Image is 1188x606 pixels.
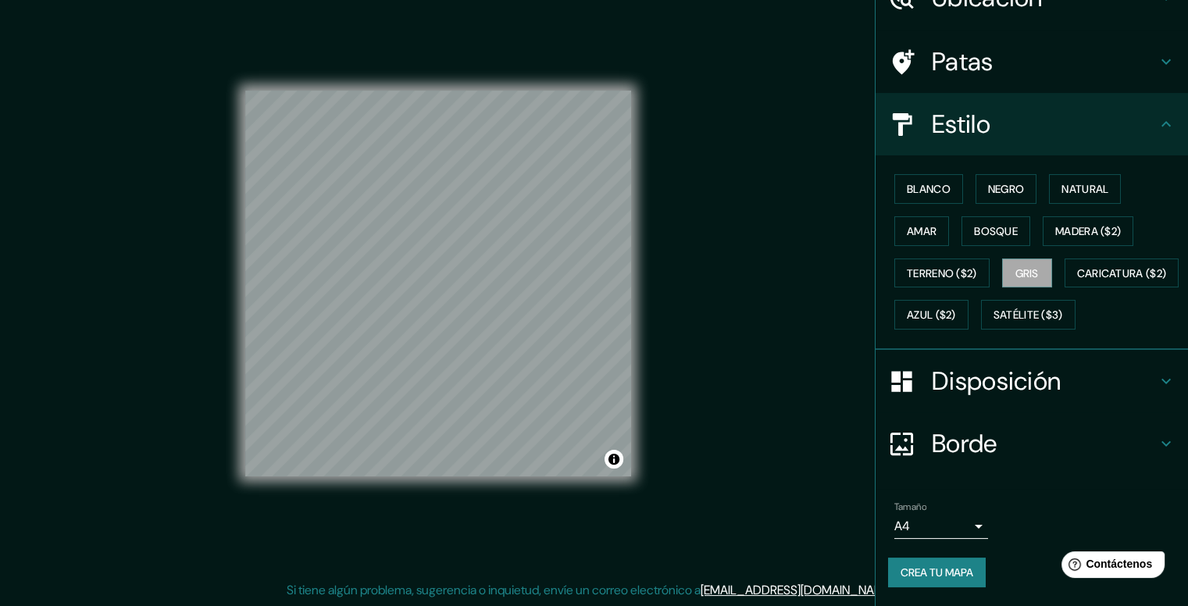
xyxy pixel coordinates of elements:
[932,108,990,141] font: Estilo
[894,300,969,330] button: Azul ($2)
[876,412,1188,475] div: Borde
[1049,545,1171,589] iframe: Lanzador de widgets de ayuda
[701,582,894,598] a: [EMAIL_ADDRESS][DOMAIN_NAME]
[1061,182,1108,196] font: Natural
[1002,258,1052,288] button: Gris
[888,558,986,587] button: Crea tu mapa
[894,501,926,513] font: Tamaño
[245,91,631,476] canvas: Mapa
[961,216,1030,246] button: Bosque
[894,518,910,534] font: A4
[876,350,1188,412] div: Disposición
[974,224,1018,238] font: Bosque
[1015,266,1039,280] font: Gris
[907,308,956,323] font: Azul ($2)
[988,182,1025,196] font: Negro
[876,93,1188,155] div: Estilo
[976,174,1037,204] button: Negro
[907,182,951,196] font: Blanco
[894,258,990,288] button: Terreno ($2)
[932,427,997,460] font: Borde
[1055,224,1121,238] font: Madera ($2)
[894,514,988,539] div: A4
[1043,216,1133,246] button: Madera ($2)
[1065,258,1179,288] button: Caricatura ($2)
[932,365,1061,397] font: Disposición
[894,174,963,204] button: Blanco
[907,224,936,238] font: Amar
[1049,174,1121,204] button: Natural
[901,565,973,579] font: Crea tu mapa
[605,450,623,469] button: Activar o desactivar atribución
[876,30,1188,93] div: Patas
[932,45,994,78] font: Patas
[994,308,1063,323] font: Satélite ($3)
[1077,266,1167,280] font: Caricatura ($2)
[287,582,701,598] font: Si tiene algún problema, sugerencia o inquietud, envíe un correo electrónico a
[894,216,949,246] button: Amar
[907,266,977,280] font: Terreno ($2)
[981,300,1076,330] button: Satélite ($3)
